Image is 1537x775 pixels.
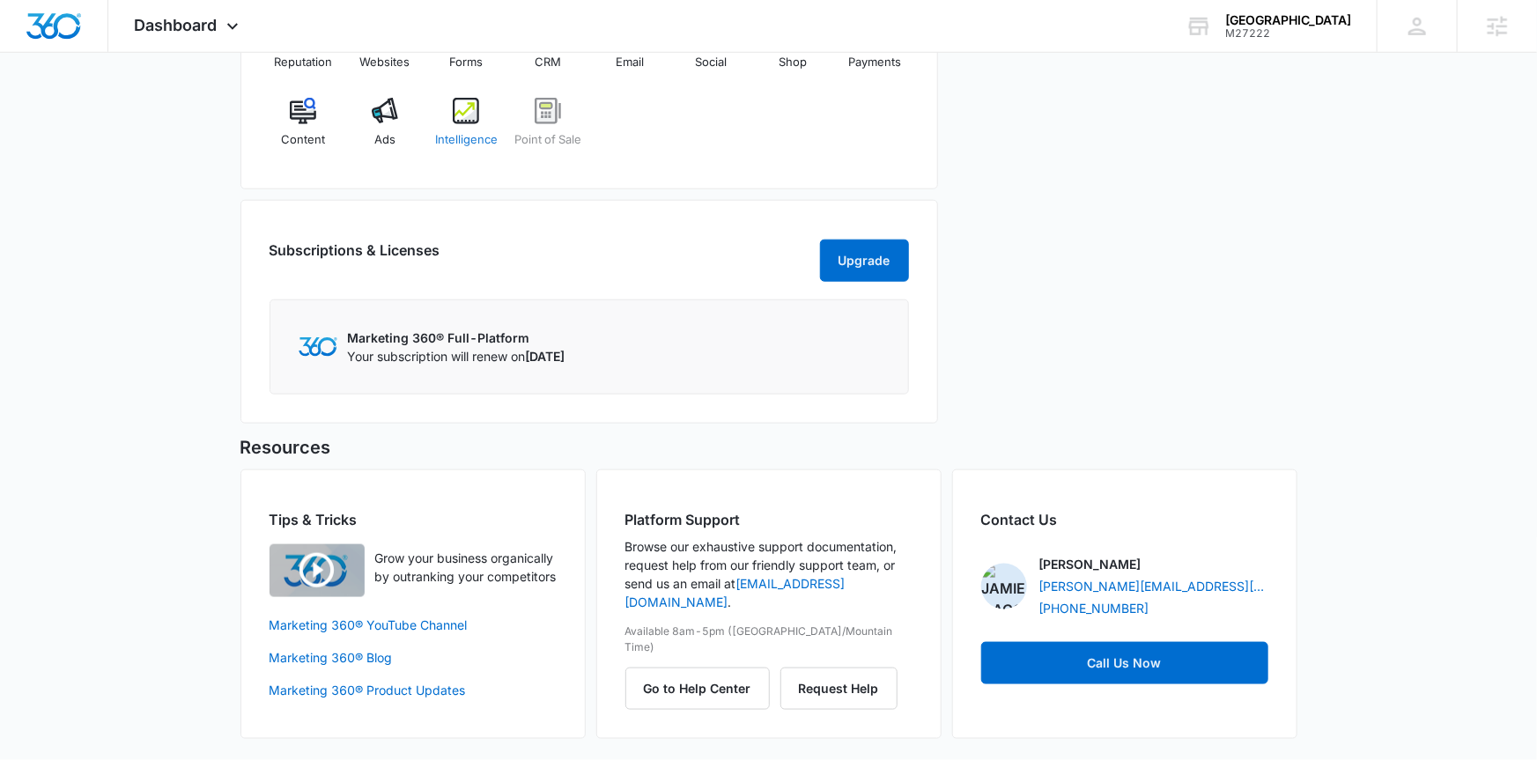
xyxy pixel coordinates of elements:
p: Available 8am-5pm ([GEOGRAPHIC_DATA]/Mountain Time) [625,624,913,655]
h2: Platform Support [625,509,913,530]
span: Reputation [274,54,332,71]
a: Marketing 360® Product Updates [270,681,557,699]
span: Forms [449,54,483,71]
button: Request Help [780,668,898,710]
a: Request Help [780,681,898,696]
p: Your subscription will renew on [348,347,565,365]
span: Email [616,54,644,71]
a: Point of Sale [514,98,582,161]
p: Browse our exhaustive support documentation, request help from our friendly support team, or send... [625,537,913,611]
a: [PERSON_NAME][EMAIL_ADDRESS][PERSON_NAME][DOMAIN_NAME] [1039,577,1268,595]
a: Go to Help Center [625,681,780,696]
p: Grow your business organically by outranking your competitors [375,549,557,586]
a: Ads [351,98,418,161]
button: Go to Help Center [625,668,770,710]
span: Shop [779,54,807,71]
p: [PERSON_NAME] [1039,555,1142,573]
div: account id [1225,27,1351,40]
span: Social [696,54,728,71]
span: Ads [374,131,395,149]
p: Marketing 360® Full-Platform [348,328,565,347]
a: Content [270,98,337,161]
img: Jamie Dagg [981,564,1027,609]
span: Content [281,131,325,149]
span: Dashboard [135,16,218,34]
h5: Resources [240,434,1297,461]
button: Upgrade [820,240,909,282]
h2: Contact Us [981,509,1268,530]
span: Intelligence [435,131,498,149]
span: Point of Sale [514,131,581,149]
span: Payments [848,54,901,71]
a: Intelligence [432,98,500,161]
h2: Tips & Tricks [270,509,557,530]
a: Call Us Now [981,642,1268,684]
img: Marketing 360 Logo [299,337,337,356]
div: account name [1225,13,1351,27]
span: [DATE] [526,349,565,364]
a: Marketing 360® YouTube Channel [270,616,557,634]
a: [PHONE_NUMBER] [1039,599,1149,617]
span: CRM [535,54,561,71]
a: Marketing 360® Blog [270,648,557,667]
img: Quick Overview Video [270,544,365,597]
span: Websites [359,54,410,71]
h2: Subscriptions & Licenses [270,240,440,275]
